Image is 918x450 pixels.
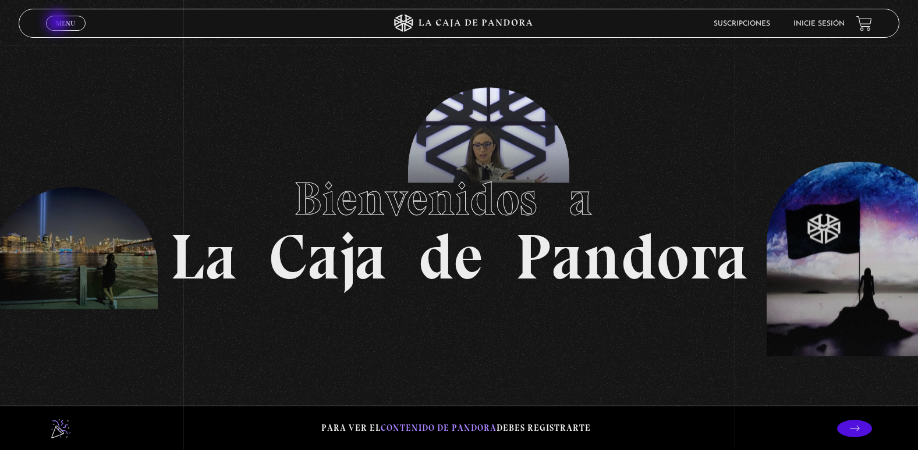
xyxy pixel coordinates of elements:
[381,423,497,433] span: contenido de Pandora
[56,20,75,27] span: Menu
[856,16,872,31] a: View your shopping cart
[321,420,591,436] p: Para ver el debes registrarte
[52,30,80,38] span: Cerrar
[793,20,845,27] a: Inicie sesión
[170,161,748,289] h1: La Caja de Pandora
[294,171,625,227] span: Bienvenidos a
[714,20,770,27] a: Suscripciones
